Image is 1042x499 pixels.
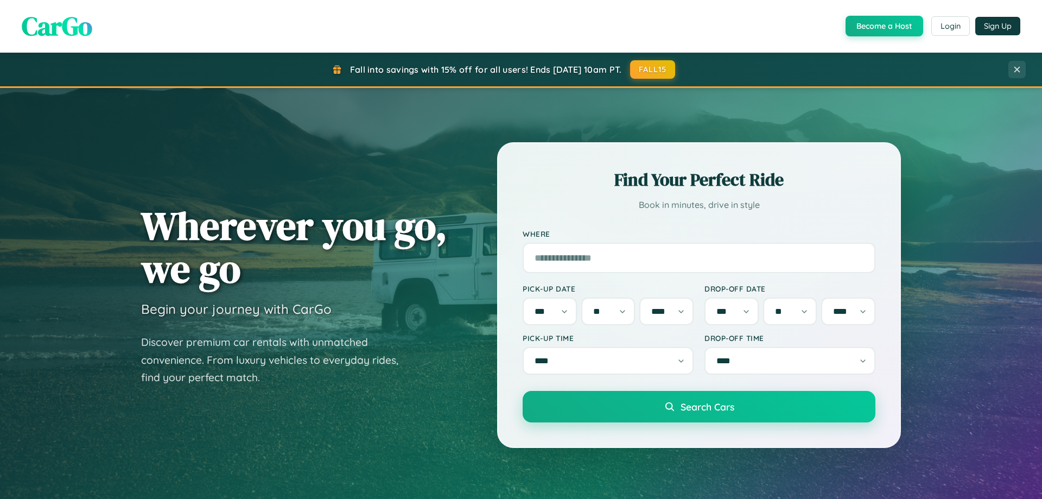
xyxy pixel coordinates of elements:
button: Login [931,16,970,36]
label: Pick-up Time [523,333,694,343]
h2: Find Your Perfect Ride [523,168,875,192]
button: Search Cars [523,391,875,422]
span: CarGo [22,8,92,44]
button: FALL15 [630,60,676,79]
p: Discover premium car rentals with unmatched convenience. From luxury vehicles to everyday rides, ... [141,333,412,387]
span: Fall into savings with 15% off for all users! Ends [DATE] 10am PT. [350,64,622,75]
button: Sign Up [975,17,1020,35]
label: Pick-up Date [523,284,694,293]
label: Where [523,229,875,238]
p: Book in minutes, drive in style [523,197,875,213]
h3: Begin your journey with CarGo [141,301,332,317]
button: Become a Host [846,16,923,36]
h1: Wherever you go, we go [141,204,447,290]
label: Drop-off Time [704,333,875,343]
span: Search Cars [681,401,734,413]
label: Drop-off Date [704,284,875,293]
